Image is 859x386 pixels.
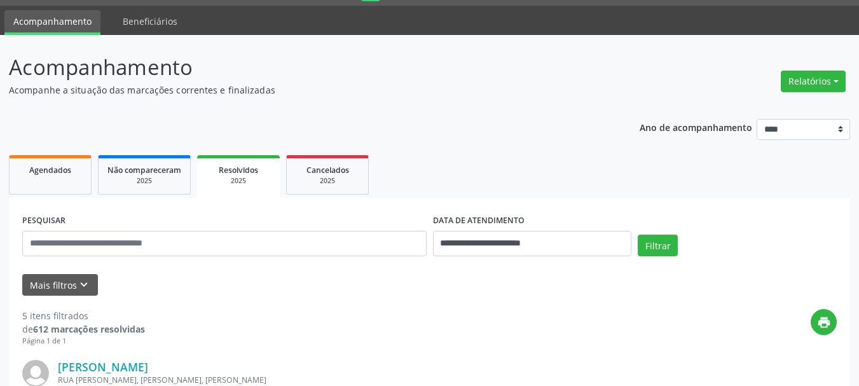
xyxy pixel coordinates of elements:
label: DATA DE ATENDIMENTO [433,211,525,231]
div: Página 1 de 1 [22,336,145,347]
button: Filtrar [638,235,678,256]
div: RUA [PERSON_NAME], [PERSON_NAME], [PERSON_NAME] [58,375,837,385]
span: Não compareceram [107,165,181,176]
span: Agendados [29,165,71,176]
p: Ano de acompanhamento [640,119,752,135]
i: print [817,315,831,329]
p: Acompanhamento [9,52,598,83]
a: [PERSON_NAME] [58,360,148,374]
div: 5 itens filtrados [22,309,145,322]
strong: 612 marcações resolvidas [33,323,145,335]
div: de [22,322,145,336]
span: Resolvidos [219,165,258,176]
div: 2025 [296,176,359,186]
div: 2025 [206,176,271,186]
a: Acompanhamento [4,10,100,35]
span: Cancelados [306,165,349,176]
button: Mais filtroskeyboard_arrow_down [22,274,98,296]
button: print [811,309,837,335]
label: PESQUISAR [22,211,65,231]
button: Relatórios [781,71,846,92]
p: Acompanhe a situação das marcações correntes e finalizadas [9,83,598,97]
div: 2025 [107,176,181,186]
a: Beneficiários [114,10,186,32]
i: keyboard_arrow_down [77,278,91,292]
